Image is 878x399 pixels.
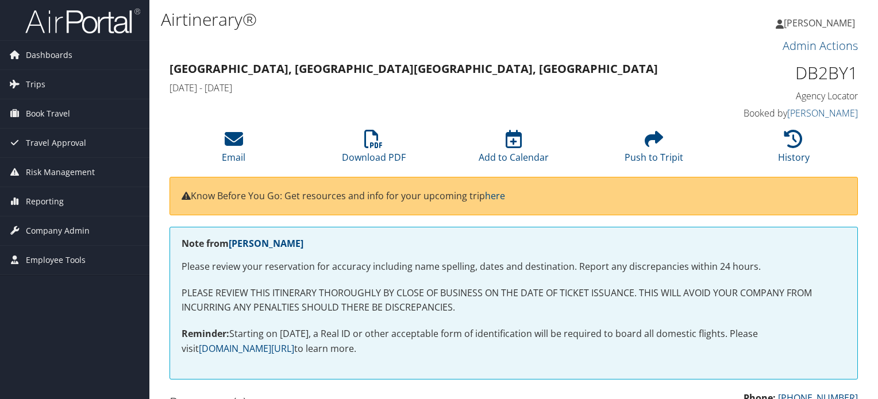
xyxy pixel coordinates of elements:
[229,237,303,250] a: [PERSON_NAME]
[182,259,846,274] p: Please review your reservation for accuracy including name spelling, dates and destination. Repor...
[784,17,855,29] span: [PERSON_NAME]
[699,61,858,85] h1: DB2BY1
[182,237,303,250] strong: Note from
[625,136,683,164] a: Push to Tripit
[182,327,846,356] p: Starting on [DATE], a Real ID or other acceptable form of identification will be required to boar...
[26,129,86,157] span: Travel Approval
[182,327,229,340] strong: Reminder:
[699,107,858,119] h4: Booked by
[776,6,867,40] a: [PERSON_NAME]
[787,107,858,119] a: [PERSON_NAME]
[778,136,810,164] a: History
[170,82,681,94] h4: [DATE] - [DATE]
[26,41,72,69] span: Dashboards
[222,136,245,164] a: Email
[485,189,505,202] a: here
[25,7,140,34] img: airportal-logo.png
[26,216,90,245] span: Company Admin
[182,189,846,204] p: Know Before You Go: Get resources and info for your upcoming trip
[26,99,70,128] span: Book Travel
[783,38,858,53] a: Admin Actions
[26,158,95,187] span: Risk Management
[26,187,64,216] span: Reporting
[170,61,658,76] strong: [GEOGRAPHIC_DATA], [GEOGRAPHIC_DATA] [GEOGRAPHIC_DATA], [GEOGRAPHIC_DATA]
[182,286,846,315] p: PLEASE REVIEW THIS ITINERARY THOROUGHLY BY CLOSE OF BUSINESS ON THE DATE OF TICKET ISSUANCE. THIS...
[161,7,631,32] h1: Airtinerary®
[342,136,406,164] a: Download PDF
[26,70,45,99] span: Trips
[699,90,858,102] h4: Agency Locator
[199,342,294,355] a: [DOMAIN_NAME][URL]
[479,136,549,164] a: Add to Calendar
[26,246,86,274] span: Employee Tools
